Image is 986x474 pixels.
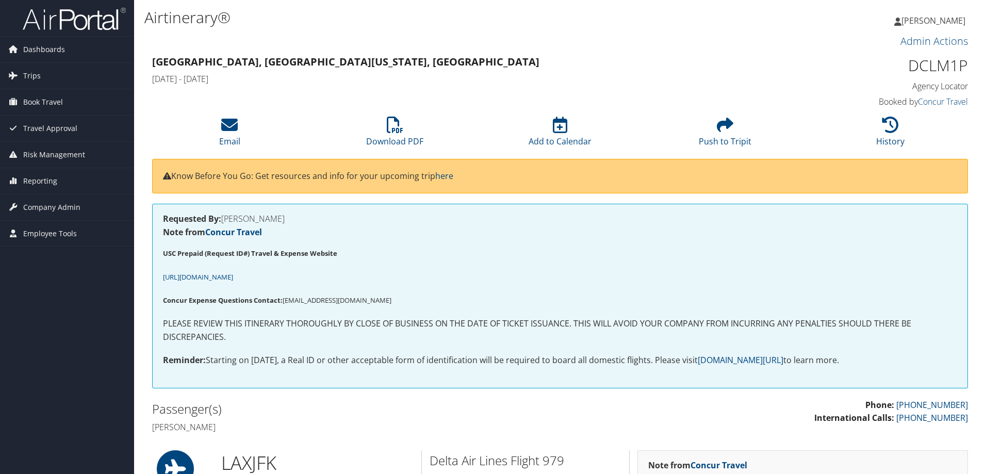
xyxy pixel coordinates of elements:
strong: USC Prepaid (Request ID#) Travel & Expense Website [163,249,337,258]
h1: DCLM1P [776,55,968,76]
span: [EMAIL_ADDRESS][DOMAIN_NAME] [163,296,391,305]
h4: [PERSON_NAME] [152,421,552,433]
span: Book Travel [23,89,63,115]
h1: Airtinerary® [144,7,699,28]
strong: Phone: [865,399,894,411]
h2: Delta Air Lines Flight 979 [430,452,621,469]
p: Know Before You Go: Get resources and info for your upcoming trip [163,170,957,183]
strong: International Calls: [814,412,894,423]
span: [URL][DOMAIN_NAME] [163,272,233,282]
a: Add to Calendar [529,122,591,147]
a: Concur Travel [691,460,747,471]
img: airportal-logo.png [23,7,126,31]
a: Concur Travel [918,96,968,107]
h4: Booked by [776,96,968,107]
span: Employee Tools [23,221,77,247]
a: History [876,122,905,147]
strong: Reminder: [163,354,206,366]
strong: Note from [648,460,747,471]
a: here [435,170,453,182]
span: Travel Approval [23,116,77,141]
a: Admin Actions [900,34,968,48]
a: Email [219,122,240,147]
strong: Concur Expense Questions Contact: [163,296,283,305]
a: [PHONE_NUMBER] [896,412,968,423]
p: PLEASE REVIEW THIS ITINERARY THOROUGHLY BY CLOSE OF BUSINESS ON THE DATE OF TICKET ISSUANCE. THIS... [163,317,957,344]
strong: Requested By: [163,213,221,224]
a: [DOMAIN_NAME][URL] [698,354,783,366]
span: Company Admin [23,194,80,220]
a: [PERSON_NAME] [894,5,976,36]
span: Dashboards [23,37,65,62]
a: Download PDF [366,122,423,147]
a: Push to Tripit [699,122,751,147]
a: [PHONE_NUMBER] [896,399,968,411]
h4: [PERSON_NAME] [163,215,957,223]
a: Concur Travel [205,226,262,238]
h4: [DATE] - [DATE] [152,73,760,85]
span: Reporting [23,168,57,194]
strong: [GEOGRAPHIC_DATA], [GEOGRAPHIC_DATA] [US_STATE], [GEOGRAPHIC_DATA] [152,55,539,69]
span: Risk Management [23,142,85,168]
span: Trips [23,63,41,89]
a: [URL][DOMAIN_NAME] [163,271,233,282]
h4: Agency Locator [776,80,968,92]
p: Starting on [DATE], a Real ID or other acceptable form of identification will be required to boar... [163,354,957,367]
strong: Note from [163,226,262,238]
span: [PERSON_NAME] [901,15,965,26]
h2: Passenger(s) [152,400,552,418]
